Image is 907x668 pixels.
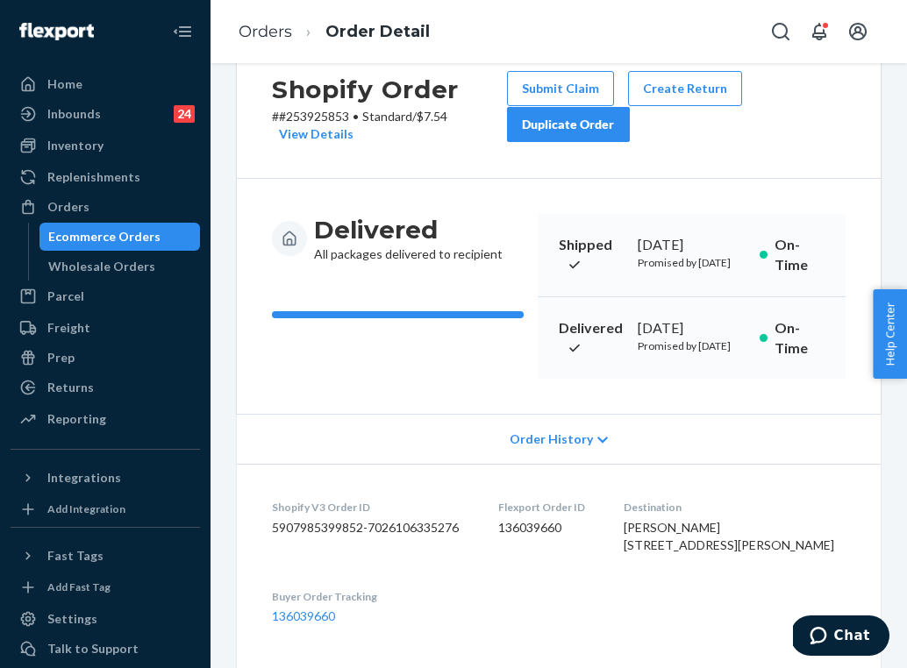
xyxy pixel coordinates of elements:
a: Settings [11,605,200,633]
div: Reporting [47,410,106,428]
div: Returns [47,379,94,396]
a: Orders [239,22,292,41]
p: Delivered [559,318,624,359]
p: Promised by [DATE] [638,338,746,353]
div: Settings [47,610,97,628]
a: Returns [11,373,200,402]
a: Prep [11,344,200,372]
button: Talk to Support [11,635,200,663]
div: 24 [174,105,195,123]
button: Open notifications [802,14,837,49]
dt: Destination [624,500,846,515]
span: Order History [510,430,593,448]
button: Close Navigation [165,14,200,49]
span: [PERSON_NAME] [STREET_ADDRESS][PERSON_NAME] [624,520,834,552]
h2: Shopify Order [272,71,507,108]
p: Promised by [DATE] [638,255,746,270]
button: Integrations [11,464,200,492]
dd: 5907985399852-7026106335276 [272,519,470,537]
p: Shipped [559,235,624,275]
button: Open account menu [840,14,875,49]
span: Standard [362,109,412,124]
dt: Shopify V3 Order ID [272,500,470,515]
span: • [353,109,359,124]
button: View Details [272,125,354,143]
div: Ecommerce Orders [48,228,161,245]
div: Inbounds [47,105,101,123]
dt: Flexport Order ID [498,500,596,515]
div: [DATE] [638,318,746,338]
a: Parcel [11,282,200,310]
a: Add Fast Tag [11,577,200,598]
a: Home [11,70,200,98]
iframe: Opens a widget where you can chat to one of our agents [793,615,889,659]
button: Open Search Box [763,14,798,49]
p: On-Time [775,318,825,359]
div: Integrations [47,469,121,487]
a: Replenishments [11,163,200,191]
div: Fast Tags [47,547,104,565]
div: Add Integration [47,501,125,516]
a: Inventory [11,131,200,160]
div: Add Fast Tag [47,579,111,594]
h3: Delivered [314,214,503,245]
p: On-Time [775,235,825,275]
div: Home [47,75,82,93]
a: Inbounds24 [11,100,200,128]
button: Duplicate Order [507,107,630,142]
div: Prep [47,349,75,366]
a: 136039660 [272,608,335,623]
a: Add Integration [11,499,200,520]
div: Orders [47,198,89,216]
div: Duplicate Order [522,116,615,133]
div: Inventory [47,137,104,154]
div: Replenishments [47,168,140,186]
button: Help Center [873,289,907,379]
a: Orders [11,193,200,221]
dt: Buyer Order Tracking [272,589,470,604]
dd: 136039660 [498,519,596,537]
div: Parcel [47,288,84,305]
a: Wholesale Orders [39,252,201,281]
button: Fast Tags [11,542,200,570]
a: Order Detail [325,22,430,41]
div: [DATE] [638,235,746,255]
p: # #253925853 / $7.54 [272,108,507,143]
a: Ecommerce Orders [39,223,201,251]
ol: breadcrumbs [225,6,444,58]
div: Wholesale Orders [48,258,155,275]
img: Flexport logo [19,23,94,40]
div: Freight [47,319,90,337]
button: Create Return [628,71,742,106]
a: Freight [11,314,200,342]
button: Submit Claim [507,71,614,106]
div: Talk to Support [47,640,139,657]
div: All packages delivered to recipient [314,214,503,263]
a: Reporting [11,405,200,433]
